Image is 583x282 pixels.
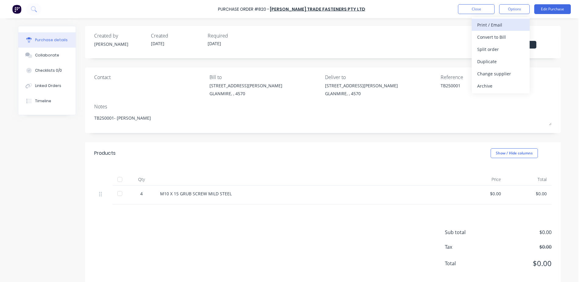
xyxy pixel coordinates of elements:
button: Purchase details [18,32,76,48]
div: Total [506,173,552,186]
span: Tax [445,243,491,251]
a: [PERSON_NAME] Trade Fasteners Pty Ltd [270,6,365,12]
textarea: TB250001- [PERSON_NAME] [94,112,552,125]
div: Reference [441,74,552,81]
button: Collaborate [18,48,76,63]
button: Linked Orders [18,78,76,93]
div: Required [208,32,259,39]
img: Factory [12,5,21,14]
div: [STREET_ADDRESS][PERSON_NAME] [325,82,398,89]
div: Bill to [209,74,320,81]
div: [STREET_ADDRESS][PERSON_NAME] [209,82,282,89]
div: Products [94,150,116,157]
div: Created [151,32,203,39]
div: Convert to Bill [477,33,524,42]
button: Options [499,4,530,14]
div: Contact [94,74,205,81]
button: Close [458,4,495,14]
div: Purchase details [35,37,68,43]
span: $0.00 [491,258,552,269]
div: Timeline [35,98,51,104]
div: Notes [94,103,552,110]
div: M10 X 15 GRUB SCREW MILD STEEL [160,190,455,197]
div: Linked Orders [35,83,61,89]
div: Split order [477,45,524,54]
textarea: TB250001 [441,82,517,96]
div: Price [460,173,506,186]
div: Qty [128,173,155,186]
div: GLANMIRE, , 4570 [325,90,398,97]
span: Total [445,260,491,267]
div: Purchase Order #820 - [218,6,269,13]
button: Timeline [18,93,76,109]
div: Checklists 0/0 [35,68,62,73]
button: Checklists 0/0 [18,63,76,78]
div: Collaborate [35,52,59,58]
div: 4 [133,190,150,197]
span: $0.00 [491,243,552,251]
div: $0.00 [465,190,501,197]
span: $0.00 [491,229,552,236]
button: Edit Purchase [534,4,571,14]
div: Print / Email [477,20,524,29]
button: Show / Hide columns [491,148,538,158]
div: Change supplier [477,69,524,78]
div: Archive [477,81,524,90]
div: Deliver to [325,74,436,81]
div: $0.00 [511,190,547,197]
div: Duplicate [477,57,524,66]
div: [PERSON_NAME] [94,41,146,47]
span: Sub total [445,229,491,236]
div: Created by [94,32,146,39]
div: GLANMIRE, , 4570 [209,90,282,97]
